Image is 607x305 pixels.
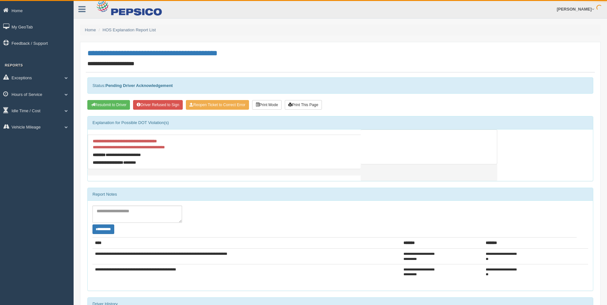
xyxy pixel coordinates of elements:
[103,27,156,32] a: HOS Explanation Report List
[88,116,593,129] div: Explanation for Possible DOT Violation(s)
[186,100,249,110] button: Reopen Ticket
[285,100,322,110] button: Print This Page
[88,188,593,201] div: Report Notes
[85,27,96,32] a: Home
[252,100,282,110] button: Print Mode
[133,100,183,110] button: Driver Refused to Sign
[87,100,130,110] button: Resubmit To Driver
[92,224,114,234] button: Change Filter Options
[87,77,593,94] div: Status:
[105,83,172,88] strong: Pending Driver Acknowledgement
